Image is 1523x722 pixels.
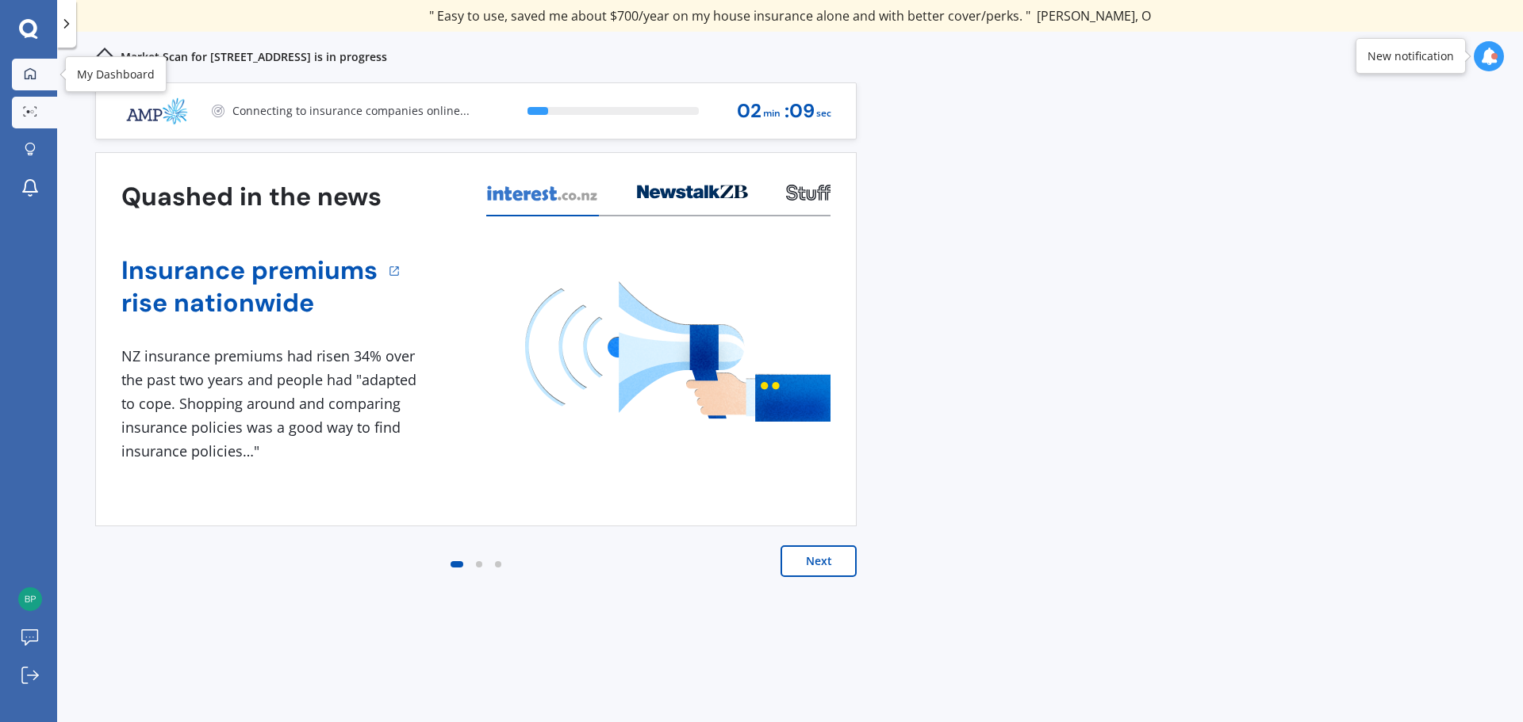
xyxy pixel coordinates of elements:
span: 02 [737,101,761,122]
img: f23eae5564fe297151419cc8d79325a1 [18,587,42,611]
img: media image [525,281,831,422]
a: rise nationwide [121,287,378,319]
span: sec [816,103,831,124]
img: home-and-contents.b802091223b8502ef2dd.svg [95,48,114,67]
p: Market Scan for [STREET_ADDRESS] is in progress [121,49,387,65]
div: New notification [1368,48,1454,64]
span: min [763,103,781,124]
a: Insurance premiums [121,254,378,287]
h3: Quashed in the news [121,181,382,213]
span: : 09 [785,101,815,122]
div: NZ insurance premiums had risen 34% over the past two years and people had "adapted to cope. Shop... [121,345,423,463]
p: Connecting to insurance companies online... [232,103,470,119]
div: My Dashboard [77,67,155,82]
button: Next [781,545,857,577]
